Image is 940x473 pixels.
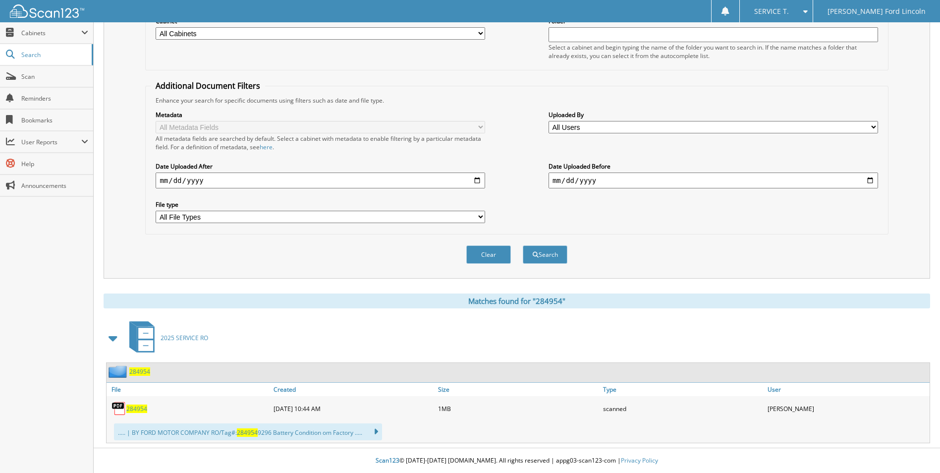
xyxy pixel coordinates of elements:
button: Search [523,245,567,264]
a: 284954 [129,367,150,376]
a: Type [601,383,765,396]
a: here [260,143,273,151]
div: ..... | BY FORD MOTOR COMPANY RO/Tag#: 9296 Battery Condition om Factory ..... [114,423,382,440]
span: SERVICE T. [754,8,789,14]
label: Metadata [156,111,485,119]
span: Cabinets [21,29,81,37]
a: Created [271,383,436,396]
label: File type [156,200,485,209]
div: [PERSON_NAME] [765,399,930,418]
button: Clear [466,245,511,264]
div: Select a cabinet and begin typing the name of the folder you want to search in. If the name match... [549,43,878,60]
span: Scan [21,72,88,81]
iframe: Chat Widget [890,425,940,473]
input: start [156,173,485,188]
input: end [549,173,878,188]
span: Reminders [21,94,88,103]
div: © [DATE]-[DATE] [DOMAIN_NAME]. All rights reserved | appg03-scan123-com | [94,449,940,473]
div: All metadata fields are searched by default. Select a cabinet with metadata to enable filtering b... [156,134,485,151]
div: scanned [601,399,765,418]
img: PDF.png [111,401,126,416]
div: Enhance your search for specific documents using filters such as date and file type. [151,96,883,105]
label: Date Uploaded Before [549,162,878,171]
div: 1MB [436,399,600,418]
label: Uploaded By [549,111,878,119]
a: 2025 SERVICE RO [123,318,208,357]
span: Help [21,160,88,168]
label: Date Uploaded After [156,162,485,171]
img: folder2.png [109,365,129,378]
span: Scan123 [376,456,399,465]
a: Privacy Policy [621,456,658,465]
a: User [765,383,930,396]
a: Size [436,383,600,396]
a: 284954 [126,405,147,413]
span: Announcements [21,181,88,190]
a: File [107,383,271,396]
div: [DATE] 10:44 AM [271,399,436,418]
div: Matches found for "284954" [104,294,930,308]
img: scan123-logo-white.svg [10,4,84,18]
span: 284954 [237,428,258,437]
span: [PERSON_NAME] Ford Lincoln [828,8,926,14]
span: Bookmarks [21,116,88,124]
legend: Additional Document Filters [151,80,265,91]
span: User Reports [21,138,81,146]
span: Search [21,51,87,59]
span: 2025 SERVICE RO [161,334,208,342]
